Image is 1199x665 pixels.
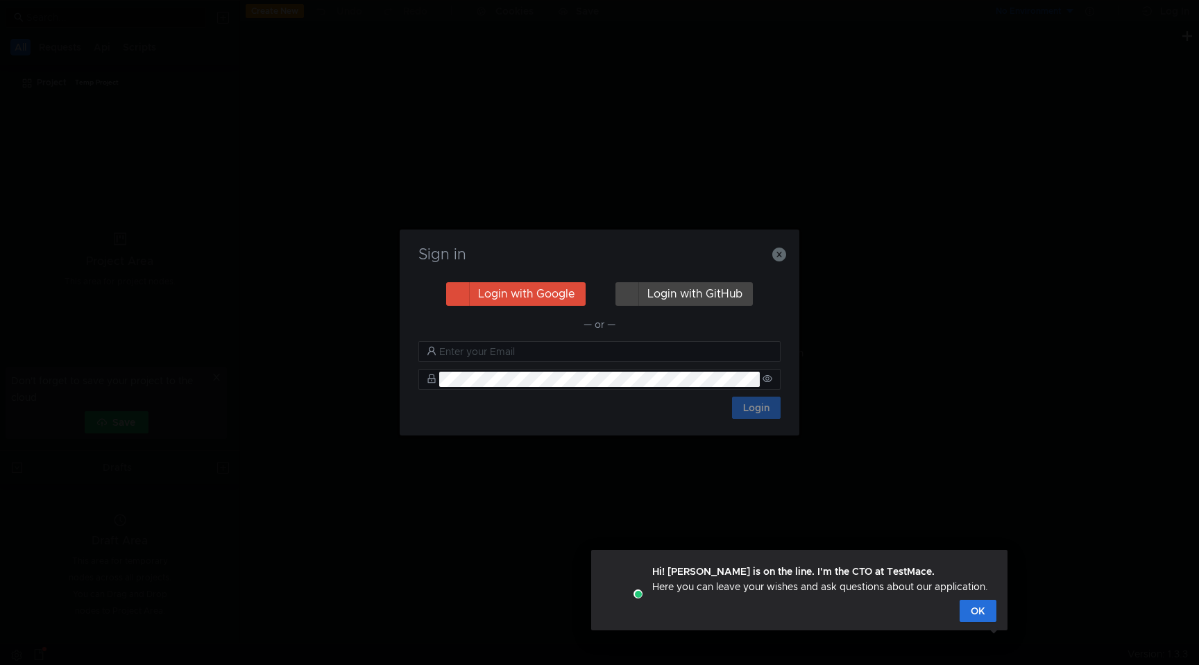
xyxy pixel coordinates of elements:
[439,344,772,359] input: Enter your Email
[418,316,781,333] div: — or —
[960,600,996,622] button: OK
[416,246,783,263] h3: Sign in
[652,564,988,594] div: Here you can leave your wishes and ask questions about our application.
[615,282,753,306] button: Login with GitHub
[446,282,586,306] button: Login with Google
[652,565,935,578] strong: Hi! [PERSON_NAME] is on the line. I'm the CTO at TestMace.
